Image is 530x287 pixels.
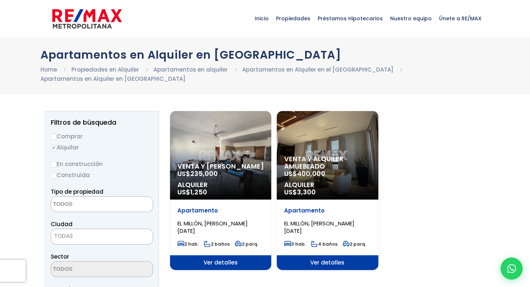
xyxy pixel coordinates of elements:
[51,197,123,212] textarea: Search
[51,229,153,245] span: TODAS
[51,143,153,152] label: Alquilar
[51,188,103,196] span: Tipo de propiedad
[40,74,185,83] li: Apartamentos en Alquiler en [GEOGRAPHIC_DATA]
[343,241,366,247] span: 2 parq.
[190,169,218,178] span: 235,000
[272,7,314,30] span: Propiedades
[284,169,325,178] span: US$
[51,145,57,151] input: Alquilar
[177,219,248,235] span: EL MILLÓN, [PERSON_NAME][DATE]
[284,181,371,189] span: Alquiler
[51,170,153,180] label: Construida
[71,66,139,73] a: Propiedades en Alquiler
[153,66,228,73] a: Apartamentos en alquiler
[177,181,264,189] span: Alquiler
[284,207,371,214] p: Apartamento
[386,7,435,30] span: Nuestro equipo
[277,255,378,270] span: Ver detalles
[40,48,490,61] h1: Apartamentos en Alquiler en [GEOGRAPHIC_DATA]
[51,134,57,140] input: Comprar
[297,187,316,197] span: 3,300
[284,187,316,197] span: US$
[235,241,258,247] span: 2 parq.
[177,187,207,197] span: US$
[170,111,271,270] a: Venta y [PERSON_NAME] US$235,000 Alquiler US$1,250 Apartamento EL MILLÓN, [PERSON_NAME][DATE] 2 h...
[51,231,153,241] span: TODAS
[51,220,73,228] span: Ciudad
[51,262,123,277] textarea: Search
[177,241,199,247] span: 2 hab.
[177,163,264,170] span: Venta y [PERSON_NAME]
[177,169,218,178] span: US$
[170,255,271,270] span: Ver detalles
[51,173,57,179] input: Construida
[54,232,73,240] span: TODAS
[242,66,393,73] a: Apartamentos en Alquiler en el [GEOGRAPHIC_DATA]
[51,159,153,169] label: En construcción
[284,155,371,170] span: Venta y alquiler amueblado
[51,132,153,141] label: Comprar
[177,207,264,214] p: Apartamento
[204,241,230,247] span: 2 baños
[51,119,153,126] h2: Filtros de búsqueda
[311,241,338,247] span: 4 baños
[284,241,306,247] span: 3 hab.
[435,7,485,30] span: Únete a RE/MAX
[277,111,378,270] a: Venta y alquiler amueblado US$400,000 Alquiler US$3,300 Apartamento EL MILLÓN, [PERSON_NAME][DATE...
[314,7,386,30] span: Préstamos Hipotecarios
[284,219,354,235] span: EL MILLÓN, [PERSON_NAME][DATE]
[190,187,207,197] span: 1,250
[51,162,57,167] input: En construcción
[52,8,122,30] img: remax-metropolitana-logo
[51,253,69,260] span: Sector
[251,7,272,30] span: Inicio
[40,66,57,73] a: Home
[297,169,325,178] span: 400,000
